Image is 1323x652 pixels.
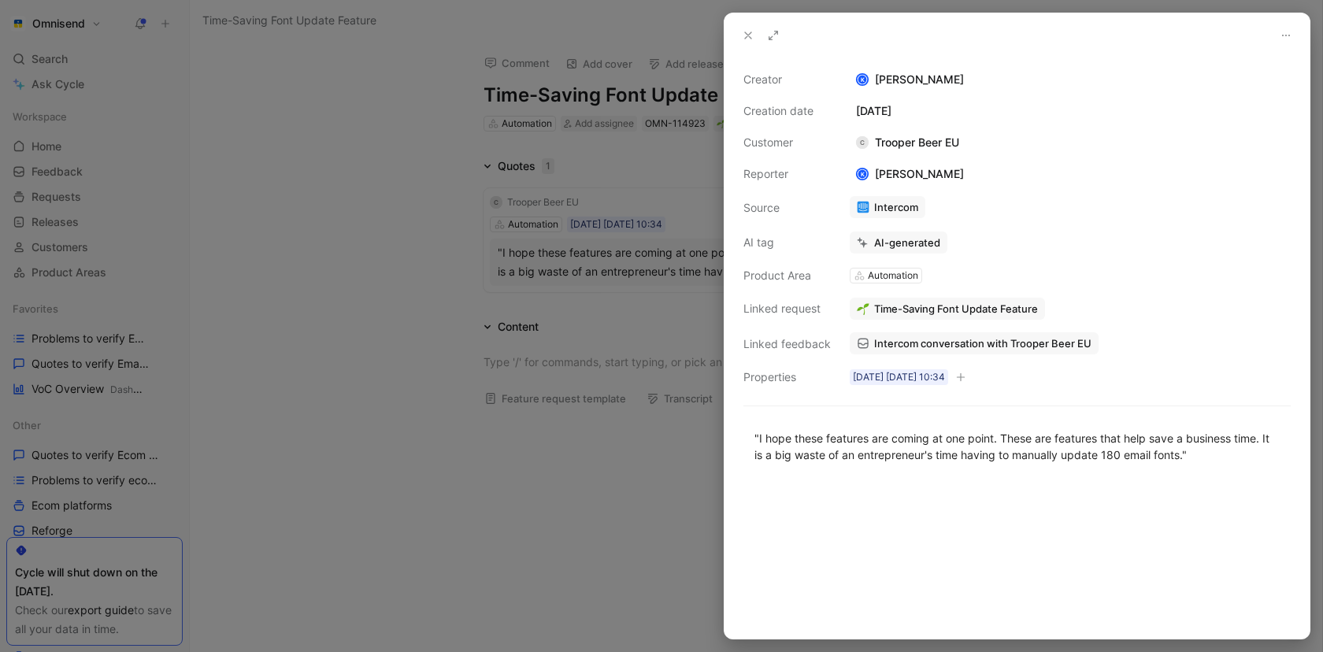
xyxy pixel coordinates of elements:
div: Creation date [743,102,831,120]
div: Linked feedback [743,335,831,354]
div: K [858,169,868,180]
div: Automation [868,268,918,283]
div: [PERSON_NAME] [850,70,1291,89]
div: C [856,136,869,149]
div: AI-generated [874,235,940,250]
div: AI tag [743,233,831,252]
div: Creator [743,70,831,89]
div: Reporter [743,165,831,183]
div: Properties [743,368,831,387]
div: Source [743,198,831,217]
img: 🌱 [857,302,869,315]
div: Linked request [743,299,831,318]
button: AI-generated [850,232,947,254]
div: [DATE] [850,102,1291,120]
div: K [858,75,868,85]
span: Intercom conversation with Trooper Beer EU [874,336,1091,350]
a: Intercom [850,196,925,218]
div: Customer [743,133,831,152]
div: [PERSON_NAME] [850,165,970,183]
button: 🌱Time-Saving Font Update Feature [850,298,1045,320]
div: Product Area [743,266,831,285]
div: "I hope these features are coming at one point. These are features that help save a business time... [754,430,1280,463]
div: [DATE] [DATE] 10:34 [853,369,945,385]
div: Trooper Beer EU [850,133,965,152]
span: Time-Saving Font Update Feature [874,302,1038,316]
a: Intercom conversation with Trooper Beer EU [850,332,1099,354]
